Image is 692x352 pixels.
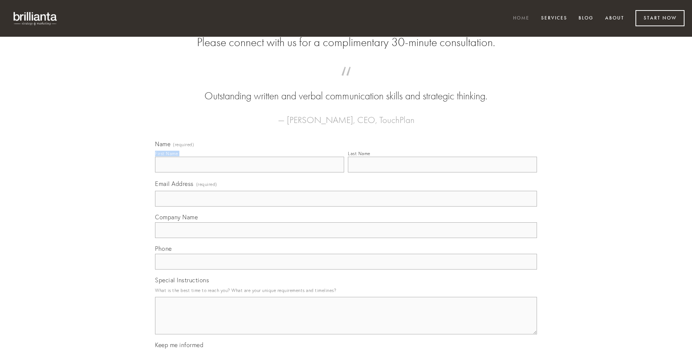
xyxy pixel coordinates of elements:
[155,151,178,156] div: First Name
[167,74,525,89] span: “
[600,12,629,25] a: About
[348,151,370,156] div: Last Name
[155,213,198,221] span: Company Name
[155,140,170,148] span: Name
[173,142,194,147] span: (required)
[635,10,685,26] a: Start Now
[508,12,534,25] a: Home
[155,180,194,187] span: Email Address
[7,7,64,29] img: brillianta - research, strategy, marketing
[155,276,209,284] span: Special Instructions
[167,74,525,103] blockquote: Outstanding written and verbal communication skills and strategic thinking.
[167,103,525,127] figcaption: — [PERSON_NAME], CEO, TouchPlan
[155,285,537,295] p: What is the best time to reach you? What are your unique requirements and timelines?
[155,35,537,49] h2: Please connect with us for a complimentary 30-minute consultation.
[574,12,598,25] a: Blog
[155,245,172,252] span: Phone
[196,179,217,189] span: (required)
[155,341,203,349] span: Keep me informed
[536,12,572,25] a: Services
